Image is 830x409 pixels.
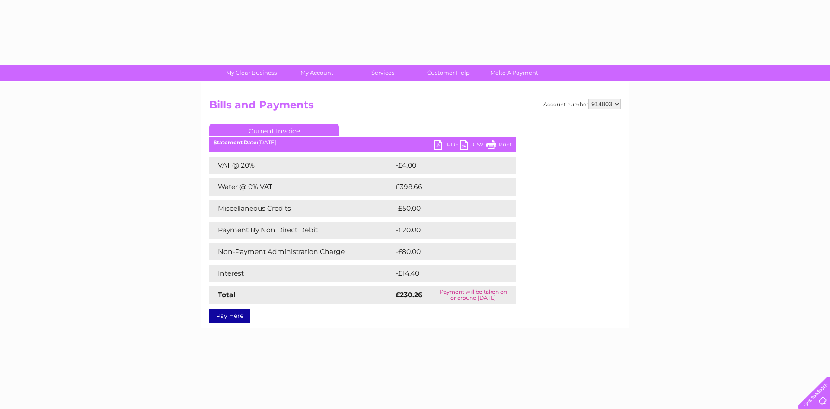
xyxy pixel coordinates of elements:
b: Statement Date: [214,139,258,146]
td: £398.66 [393,178,501,196]
div: Account number [543,99,621,109]
div: [DATE] [209,140,516,146]
a: Services [347,65,418,81]
a: Make A Payment [479,65,550,81]
td: Miscellaneous Credits [209,200,393,217]
td: Payment By Non Direct Debit [209,222,393,239]
strong: Total [218,291,236,299]
h2: Bills and Payments [209,99,621,115]
td: -£80.00 [393,243,501,260]
td: Payment will be taken on or around [DATE] [431,286,516,304]
td: VAT @ 20% [209,157,393,174]
td: -£14.40 [393,265,500,282]
td: Non-Payment Administration Charge [209,243,393,260]
td: -£4.00 [393,157,498,174]
strong: £230.26 [396,291,422,299]
td: Interest [209,265,393,282]
a: Pay Here [209,309,250,323]
a: Current Invoice [209,124,339,136]
a: Customer Help [413,65,484,81]
td: Water @ 0% VAT [209,178,393,196]
a: My Clear Business [216,65,287,81]
a: PDF [434,140,460,152]
a: My Account [281,65,353,81]
td: -£50.00 [393,200,501,217]
td: -£20.00 [393,222,501,239]
a: CSV [460,140,486,152]
a: Print [486,140,512,152]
